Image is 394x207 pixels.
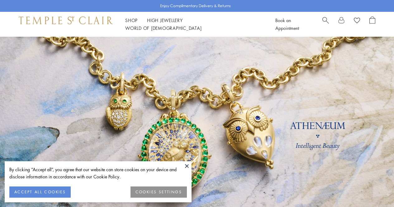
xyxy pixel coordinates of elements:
[160,3,231,9] p: Enjoy Complimentary Delivery & Returns
[369,16,375,32] a: Open Shopping Bag
[9,186,71,198] button: ACCEPT ALL COOKIES
[147,17,183,23] a: High JewelleryHigh Jewellery
[19,16,113,24] img: Temple St. Clair
[322,16,329,32] a: Search
[363,178,388,201] iframe: Gorgias live chat messenger
[9,166,187,180] div: By clicking “Accept all”, you agree that our website can store cookies on your device and disclos...
[125,17,138,23] a: ShopShop
[125,25,202,31] a: World of [DEMOGRAPHIC_DATA]World of [DEMOGRAPHIC_DATA]
[275,17,299,31] a: Book an Appointment
[131,186,187,198] button: COOKIES SETTINGS
[354,16,360,26] a: View Wishlist
[125,16,261,32] nav: Main navigation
